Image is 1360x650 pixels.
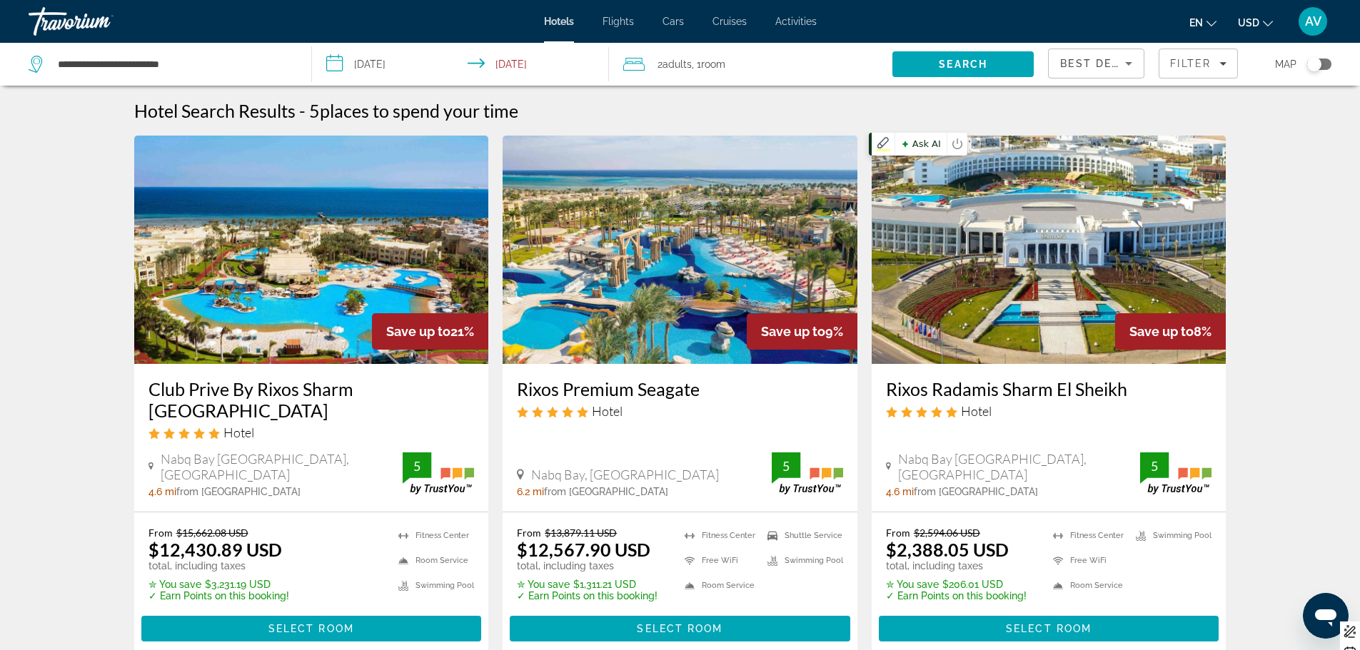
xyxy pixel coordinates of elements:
[879,619,1219,634] a: Select Room
[886,378,1212,400] a: Rixos Radamis Sharm El Sheikh
[961,403,992,419] span: Hotel
[299,100,306,121] span: -
[161,451,403,482] span: Nabq Bay [GEOGRAPHIC_DATA], [GEOGRAPHIC_DATA]
[1115,313,1226,350] div: 8%
[1159,49,1238,78] button: Filters
[517,579,658,590] p: $1,311.21 USD
[517,590,658,601] p: ✓ Earn Points on this booking!
[148,486,176,497] span: 4.6 mi
[1189,12,1217,33] button: Change language
[678,552,760,569] li: Free WiFi
[712,16,747,27] a: Cruises
[223,425,254,440] span: Hotel
[658,54,692,74] span: 2
[1189,17,1203,29] span: en
[141,616,482,641] button: Select Room
[886,579,1027,590] p: $206.01 USD
[391,527,474,544] li: Fitness Center
[386,324,450,339] span: Save up to
[1060,55,1132,72] mat-select: Sort by
[663,59,692,70] span: Adults
[510,616,850,641] button: Select Room
[176,486,301,497] span: from [GEOGRAPHIC_DATA]
[141,619,482,634] a: Select Room
[886,579,939,590] span: ✮ You save
[517,539,650,560] ins: $12,567.90 USD
[148,378,475,421] a: Club Prive By Rixos Sharm [GEOGRAPHIC_DATA]
[760,527,843,544] li: Shuttle Service
[603,16,634,27] a: Flights
[886,403,1212,419] div: 5 star Hotel
[309,100,518,121] h2: 5
[1294,6,1331,36] button: User Menu
[148,527,173,539] span: From
[772,452,843,494] img: TrustYou guest rating badge
[1238,17,1259,29] span: USD
[663,16,684,27] a: Cars
[1129,527,1212,544] li: Swimming Pool
[747,313,857,350] div: 9%
[760,552,843,569] li: Swimming Pool
[503,136,857,364] img: Rixos Premium Seagate
[1305,14,1321,29] span: AV
[1303,593,1349,639] iframe: Button to launch messaging window
[637,623,722,634] span: Select Room
[898,135,944,153] span: Ask AI
[886,527,910,539] span: From
[886,486,914,497] span: 4.6 mi
[1046,552,1129,569] li: Free WiFi
[531,467,719,482] span: Nabq Bay, [GEOGRAPHIC_DATA]
[1046,577,1129,594] li: Room Service
[1296,58,1331,71] button: Toggle map
[56,54,290,75] input: Search hotel destination
[517,527,541,539] span: From
[1238,12,1273,33] button: Change currency
[772,457,800,474] div: 5
[872,136,1226,364] a: Rixos Radamis Sharm El Sheikh
[391,577,474,594] li: Swimming Pool
[517,579,570,590] span: ✮ You save
[609,43,892,86] button: Travelers: 2 adults, 0 children
[148,560,289,572] p: total, including taxes
[312,43,610,86] button: Select check in and out date
[176,527,248,539] del: $15,662.08 USD
[692,54,725,74] span: , 1
[134,100,296,121] h1: Hotel Search Results
[1275,54,1296,74] span: Map
[544,486,668,497] span: from [GEOGRAPHIC_DATA]
[391,552,474,569] li: Room Service
[1129,324,1194,339] span: Save up to
[517,378,843,400] a: Rixos Premium Seagate
[517,486,544,497] span: 6.2 mi
[1006,623,1092,634] span: Select Room
[372,313,488,350] div: 21%
[1140,457,1169,474] div: 5
[879,616,1219,641] button: Select Room
[914,527,980,539] del: $2,594.06 USD
[898,451,1140,482] span: Nabq Bay [GEOGRAPHIC_DATA], [GEOGRAPHIC_DATA]
[403,457,431,474] div: 5
[886,539,1009,560] ins: $2,388.05 USD
[886,590,1027,601] p: ✓ Earn Points on this booking!
[544,16,574,27] a: Hotels
[148,590,289,601] p: ✓ Earn Points on this booking!
[678,527,760,544] li: Fitness Center
[148,579,289,590] p: $3,231.19 USD
[510,619,850,634] a: Select Room
[701,59,725,70] span: Room
[775,16,817,27] a: Activities
[914,486,1038,497] span: from [GEOGRAPHIC_DATA]
[592,403,623,419] span: Hotel
[892,51,1034,77] button: Search
[517,403,843,419] div: 5 star Hotel
[761,324,825,339] span: Save up to
[517,560,658,572] p: total, including taxes
[1046,527,1129,544] li: Fitness Center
